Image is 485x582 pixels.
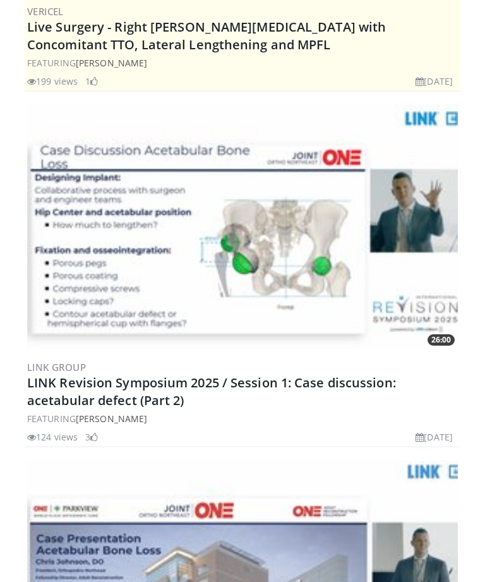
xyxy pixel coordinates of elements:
a: Live Surgery - Right [PERSON_NAME][MEDICAL_DATA] with Concomitant TTO, Lateral Lengthening and MPFL [27,18,386,53]
li: 199 views [27,75,78,88]
li: [DATE] [416,430,453,444]
a: LINK Revision Symposium 2025 / Session 1: Case discussion: acetabular defect (Part 2) [27,374,396,409]
span: 26:00 [428,334,455,346]
a: [PERSON_NAME] [76,413,147,425]
a: LINK Group [27,361,86,373]
img: 1f996077-61f8-47c2-ad59-7d8001d08f30.300x170_q85_crop-smart_upscale.jpg [27,104,458,348]
div: FEATURING [27,412,458,425]
li: 124 views [27,430,78,444]
li: 3 [85,430,98,444]
div: FEATURING [27,56,458,70]
li: [DATE] [416,75,453,88]
li: 1 [85,75,98,88]
a: [PERSON_NAME] [76,57,147,69]
a: Vericel [27,5,64,18]
a: 26:00 [27,104,458,348]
